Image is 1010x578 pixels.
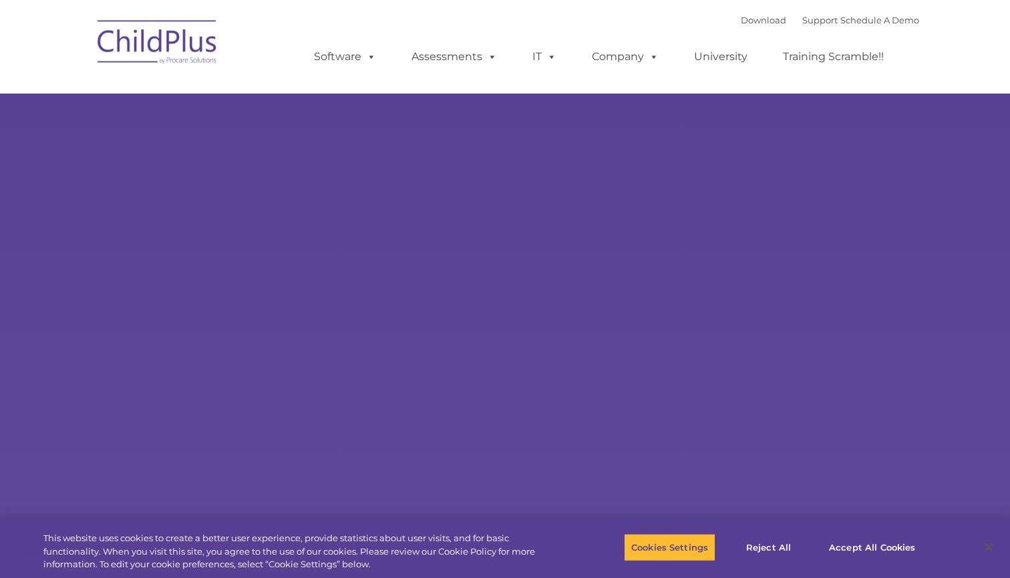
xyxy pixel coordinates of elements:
button: Reject All [727,533,810,561]
button: Close [974,533,1003,562]
div: This website uses cookies to create a better user experience, provide statistics about user visit... [43,532,556,571]
img: ChildPlus by Procare Solutions [91,11,224,78]
a: IT [519,43,570,70]
a: Assessments [398,43,510,70]
a: University [681,43,761,70]
button: Accept All Cookies [822,533,922,561]
a: Training Scramble!! [770,43,897,70]
button: Cookies Settings [624,533,715,561]
a: Download [741,15,786,25]
a: Software [301,43,389,70]
a: Company [578,43,672,70]
a: Support [802,15,838,25]
a: Schedule A Demo [840,15,919,25]
font: | [741,15,919,25]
